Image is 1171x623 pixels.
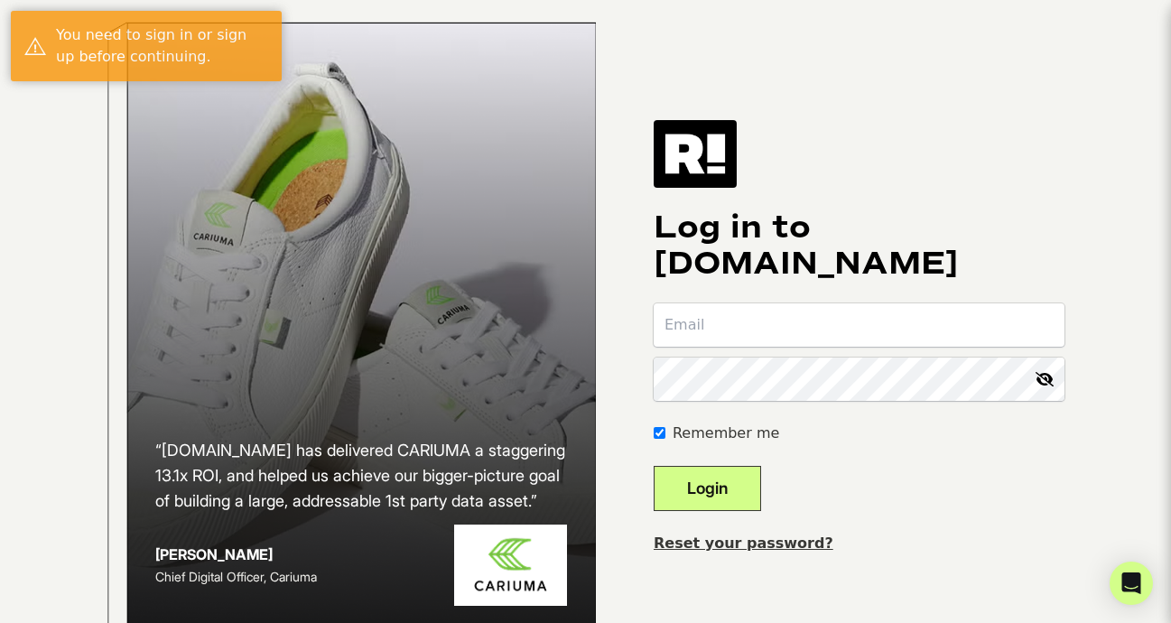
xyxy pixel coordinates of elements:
[155,545,273,563] strong: [PERSON_NAME]
[654,209,1064,282] h1: Log in to [DOMAIN_NAME]
[654,535,833,552] a: Reset your password?
[155,569,317,584] span: Chief Digital Officer, Cariuma
[654,120,737,187] img: Retention.com
[673,423,779,444] label: Remember me
[454,525,567,607] img: Cariuma
[1110,562,1153,605] div: Open Intercom Messenger
[654,303,1064,347] input: Email
[654,466,761,511] button: Login
[56,24,268,68] div: You need to sign in or sign up before continuing.
[155,438,567,514] h2: “[DOMAIN_NAME] has delivered CARIUMA a staggering 13.1x ROI, and helped us achieve our bigger-pic...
